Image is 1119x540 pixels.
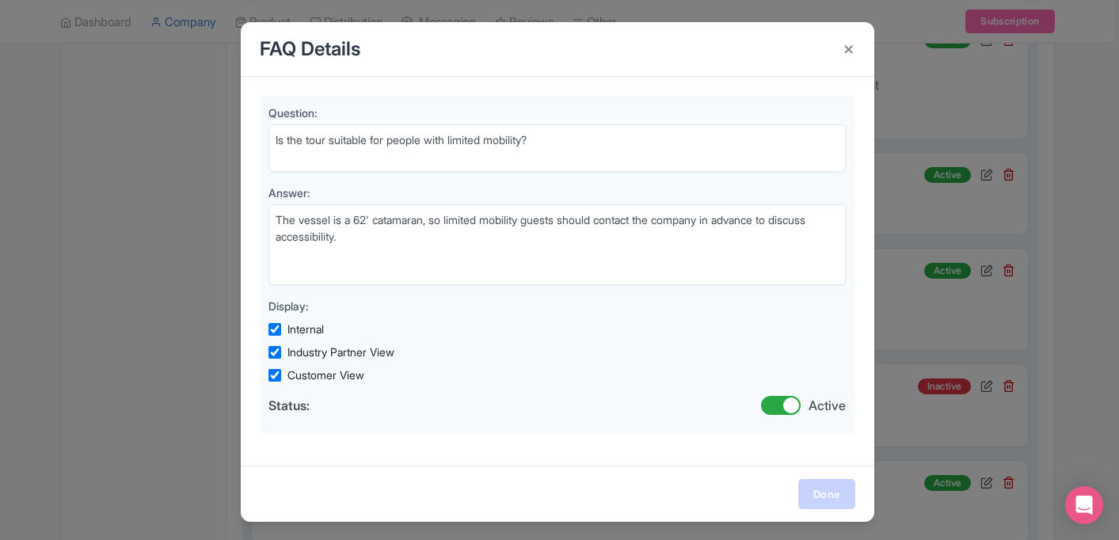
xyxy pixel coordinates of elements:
[798,479,855,509] a: Done
[268,184,847,201] label: Answer:
[268,396,310,415] b: Status:
[260,35,360,63] h4: FAQ Details
[809,396,846,415] span: Active
[287,321,324,337] label: Internal
[268,298,847,314] label: Display:
[268,105,847,121] label: Question:
[268,204,847,285] textarea: The ship is a traditional wooden tall ship, so limited mobility guests should contact the company...
[287,367,364,383] label: Customer View
[1065,486,1103,524] div: Open Intercom Messenger
[268,124,847,172] textarea: Is the tour suitable for people with limited mobility?
[287,344,394,360] label: Industry Partner View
